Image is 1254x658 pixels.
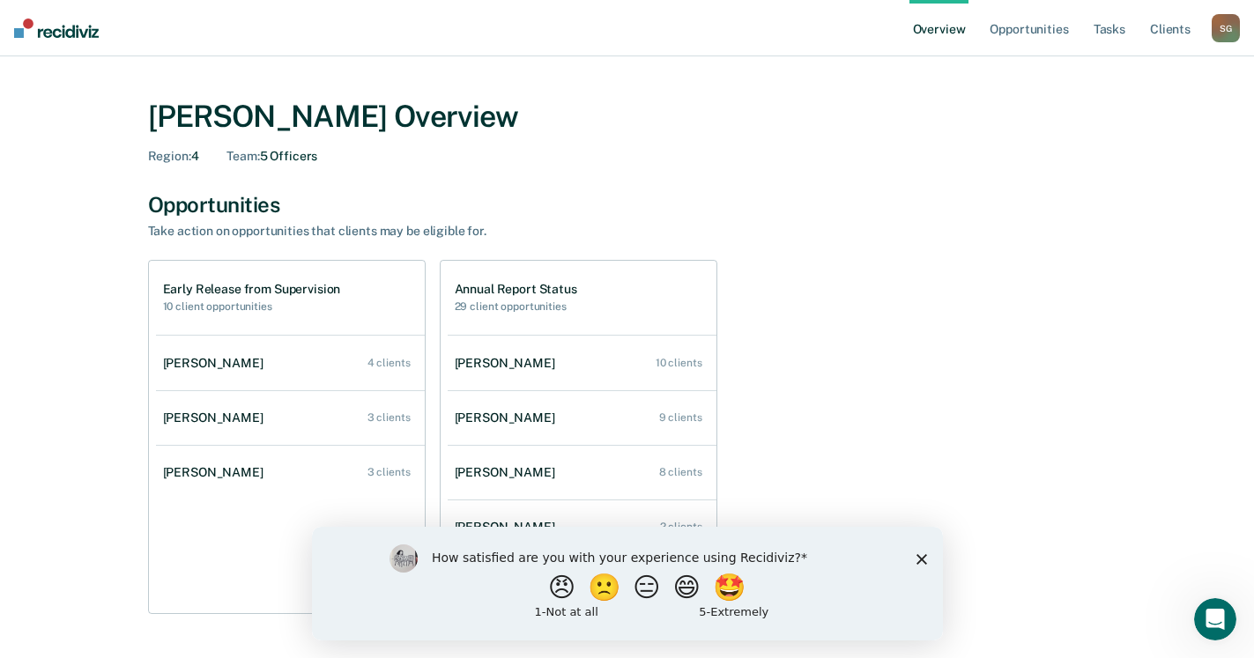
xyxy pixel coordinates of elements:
h1: Early Release from Supervision [163,282,341,297]
div: [PERSON_NAME] Overview [148,99,1107,135]
div: Opportunities [148,192,1107,218]
div: 4 [148,149,199,164]
iframe: Survey by Kim from Recidiviz [312,527,943,640]
h2: 10 client opportunities [163,300,341,313]
div: S G [1212,14,1240,42]
h2: 29 client opportunities [455,300,577,313]
span: Team : [226,149,259,163]
div: 9 clients [659,411,702,424]
div: [PERSON_NAME] [163,356,271,371]
div: [PERSON_NAME] [163,465,271,480]
div: Take action on opportunities that clients may be eligible for. [148,224,765,239]
div: 5 Officers [226,149,317,164]
div: 10 clients [656,357,702,369]
div: [PERSON_NAME] [455,356,562,371]
div: 8 clients [659,466,702,478]
div: [PERSON_NAME] [163,410,271,425]
div: 2 clients [660,521,702,533]
div: 3 clients [367,411,411,424]
span: Region : [148,149,191,163]
img: Recidiviz [14,18,99,38]
h1: Annual Report Status [455,282,577,297]
a: [PERSON_NAME] 9 clients [448,393,716,443]
a: [PERSON_NAME] 10 clients [448,338,716,388]
div: 3 clients [367,466,411,478]
a: [PERSON_NAME] 2 clients [448,502,716,552]
div: [PERSON_NAME] [455,520,562,535]
a: [PERSON_NAME] 3 clients [156,447,425,498]
a: [PERSON_NAME] 8 clients [448,447,716,498]
div: [PERSON_NAME] [455,410,562,425]
div: [PERSON_NAME] [455,465,562,480]
div: 4 clients [367,357,411,369]
a: [PERSON_NAME] 3 clients [156,393,425,443]
button: SG [1212,14,1240,42]
iframe: Intercom live chat [1194,598,1236,640]
a: [PERSON_NAME] 4 clients [156,338,425,388]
